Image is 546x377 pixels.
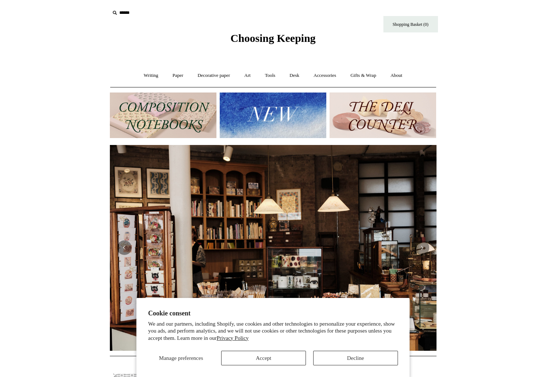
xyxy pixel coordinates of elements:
img: 202302 Composition ledgers.jpg__PID:69722ee6-fa44-49dd-a067-31375e5d54ec [110,93,216,138]
a: Tools [258,66,282,85]
a: Desk [283,66,306,85]
button: Previous [117,240,132,255]
a: Accessories [307,66,343,85]
a: About [384,66,409,85]
a: Art [238,66,257,85]
a: Shopping Basket (0) [383,16,438,32]
span: Manage preferences [159,355,203,361]
a: Privacy Policy [217,335,249,341]
button: Next [415,240,429,255]
a: Gifts & Wrap [344,66,383,85]
button: Accept [221,351,306,365]
a: Paper [166,66,190,85]
img: New.jpg__PID:f73bdf93-380a-4a35-bcfe-7823039498e1 [220,93,326,138]
a: Writing [137,66,165,85]
button: Manage preferences [148,351,214,365]
button: Decline [313,351,398,365]
a: Choosing Keeping [230,38,315,43]
a: Decorative paper [191,66,236,85]
span: Choosing Keeping [230,32,315,44]
h2: Cookie consent [148,310,398,317]
img: The Deli Counter [330,93,436,138]
img: 20250131 INSIDE OF THE SHOP.jpg__PID:b9484a69-a10a-4bde-9e8d-1408d3d5e6ad [110,145,437,350]
p: We and our partners, including Shopify, use cookies and other technologies to personalize your ex... [148,321,398,342]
